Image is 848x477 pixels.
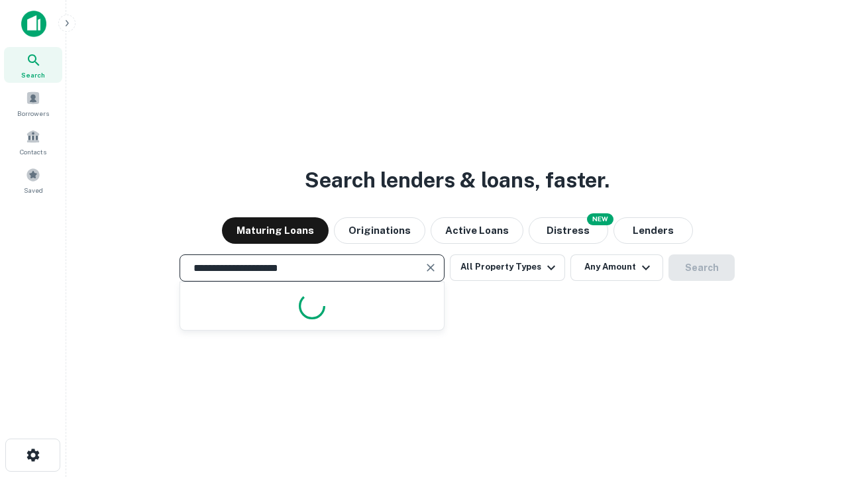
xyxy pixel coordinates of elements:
span: Contacts [20,146,46,157]
a: Borrowers [4,85,62,121]
button: Originations [334,217,425,244]
button: Clear [421,258,440,277]
img: capitalize-icon.png [21,11,46,37]
button: All Property Types [450,254,565,281]
span: Borrowers [17,108,49,119]
button: Any Amount [570,254,663,281]
button: Lenders [613,217,693,244]
div: NEW [587,213,613,225]
h3: Search lenders & loans, faster. [305,164,609,196]
a: Contacts [4,124,62,160]
a: Saved [4,162,62,198]
a: Search [4,47,62,83]
span: Saved [24,185,43,195]
iframe: Chat Widget [782,371,848,435]
button: Maturing Loans [222,217,329,244]
span: Search [21,70,45,80]
button: Search distressed loans with lien and other non-mortgage details. [529,217,608,244]
button: Active Loans [431,217,523,244]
